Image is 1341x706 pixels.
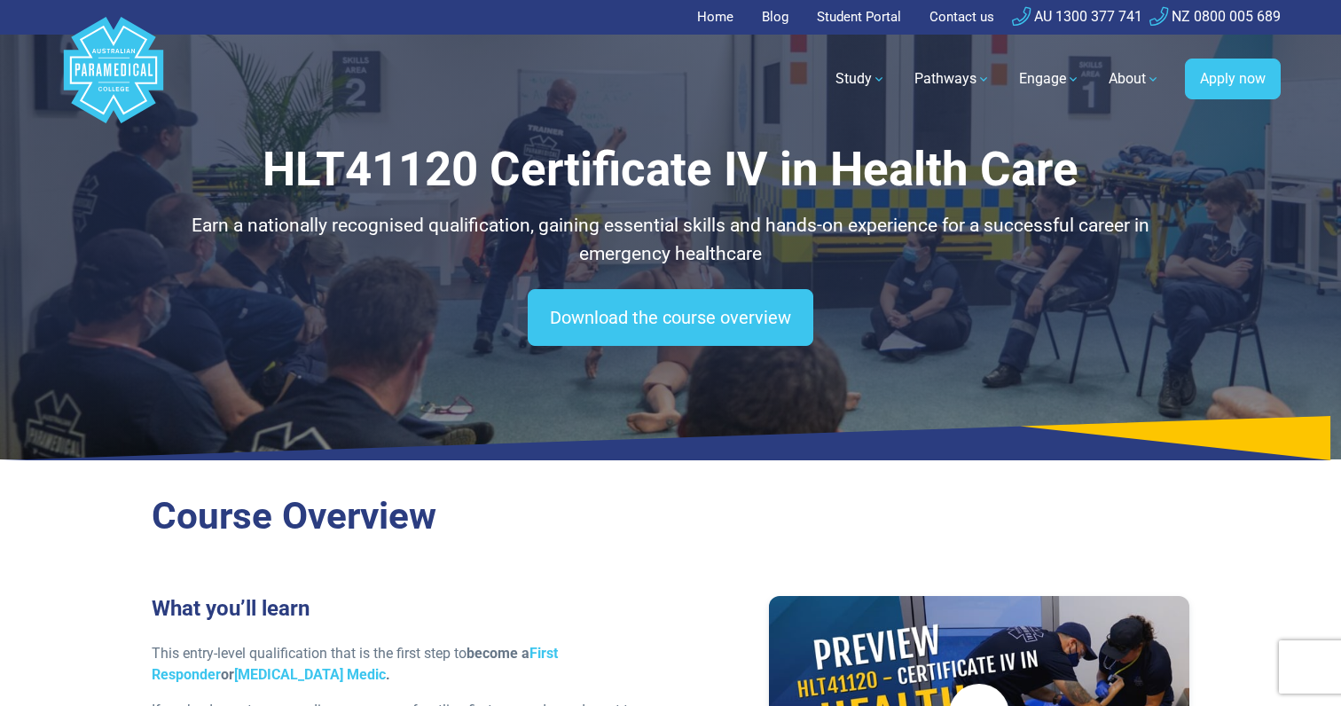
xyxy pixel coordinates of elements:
a: Download the course overview [528,289,813,346]
a: [MEDICAL_DATA] Medic [234,666,386,683]
h1: HLT41120 Certificate IV in Health Care [152,142,1189,198]
a: NZ 0800 005 689 [1149,8,1281,25]
a: AU 1300 377 741 [1012,8,1142,25]
strong: become a or . [152,645,558,683]
a: Engage [1008,54,1091,104]
a: Australian Paramedical College [60,35,167,124]
a: First Responder [152,645,558,683]
a: About [1098,54,1171,104]
a: Study [825,54,897,104]
p: This entry-level qualification that is the first step to [152,643,660,686]
a: Pathways [904,54,1001,104]
h3: What you’ll learn [152,596,660,622]
p: Earn a nationally recognised qualification, gaining essential skills and hands-on experience for ... [152,212,1189,268]
h2: Course Overview [152,494,1189,539]
a: Apply now [1185,59,1281,99]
